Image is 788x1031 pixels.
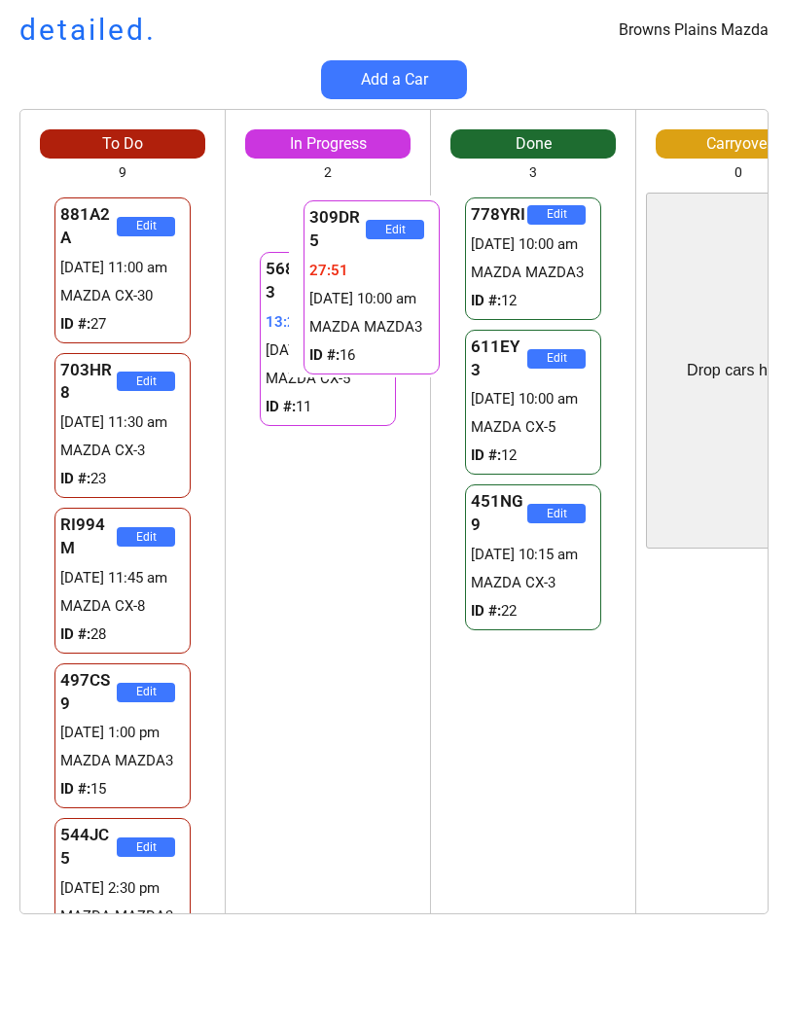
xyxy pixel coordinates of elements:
div: MAZDA MAZDA3 [309,317,434,338]
strong: ID #: [60,315,90,333]
div: 13:24 [266,312,390,333]
div: MAZDA CX-30 [60,286,185,306]
div: In Progress [245,133,411,155]
div: Browns Plains Mazda [619,19,769,41]
div: 28 [60,624,185,645]
div: 703HR8 [60,359,117,406]
div: [DATE] 1:00 pm [60,723,185,743]
div: 22 [471,601,595,622]
strong: ID #: [60,470,90,487]
div: 27 [60,314,185,335]
div: 16 [309,345,434,366]
div: [DATE] 11:30 am [60,412,185,433]
div: MAZDA MAZDA3 [60,751,185,771]
div: MAZDA CX-3 [60,441,185,461]
div: To Do [40,133,205,155]
div: [DATE] 11:00 am [60,258,185,278]
div: [DATE] 2:45 pm [266,340,390,361]
button: Edit [117,527,175,547]
div: 3 [529,163,537,183]
div: MAZDA MAZDA3 [471,263,595,283]
div: 12 [471,445,595,466]
button: Edit [117,837,175,857]
div: [DATE] 10:00 am [471,234,595,255]
div: 544JC5 [60,824,117,871]
strong: ID #: [60,780,90,798]
div: [DATE] 10:15 am [471,545,595,565]
div: 611EY3 [471,336,527,382]
div: MAZDA CX-8 [60,596,185,617]
div: 881A2A [60,203,117,250]
div: [DATE] 10:00 am [309,289,434,309]
h1: detailed. [19,10,157,51]
div: 778YRI [471,203,527,227]
div: MAZDA CX-3 [471,573,595,593]
strong: ID #: [60,625,90,643]
button: Add a Car [321,60,467,99]
div: 9 [119,163,126,183]
div: 497CS9 [60,669,117,716]
strong: ID #: [471,446,501,464]
div: MAZDA MAZDA3 [60,907,185,927]
button: Edit [117,372,175,391]
div: 12 [471,291,595,311]
strong: ID #: [471,292,501,309]
strong: ID #: [266,398,296,415]
button: Edit [117,217,175,236]
button: Edit [527,349,586,369]
div: [DATE] 2:30 pm [60,878,185,899]
div: 2 [324,163,332,183]
div: 451NG9 [471,490,527,537]
div: 23 [60,469,185,489]
strong: ID #: [309,346,340,364]
div: RI994M [60,514,117,560]
div: 309DR5 [309,206,366,253]
div: 11 [266,397,390,417]
button: Edit [527,504,586,523]
div: 27:51 [309,261,434,281]
div: [DATE] 11:45 am [60,568,185,588]
button: Edit [117,683,175,702]
div: 15 [60,779,185,800]
strong: ID #: [471,602,501,620]
div: MAZDA CX-5 [471,417,595,438]
button: Edit [527,205,586,225]
div: 568MP3 [266,258,322,304]
button: Edit [366,220,424,239]
div: MAZDA CX-5 [266,369,390,389]
div: [DATE] 10:00 am [471,389,595,409]
div: Done [450,133,616,155]
div: 0 [734,163,742,183]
